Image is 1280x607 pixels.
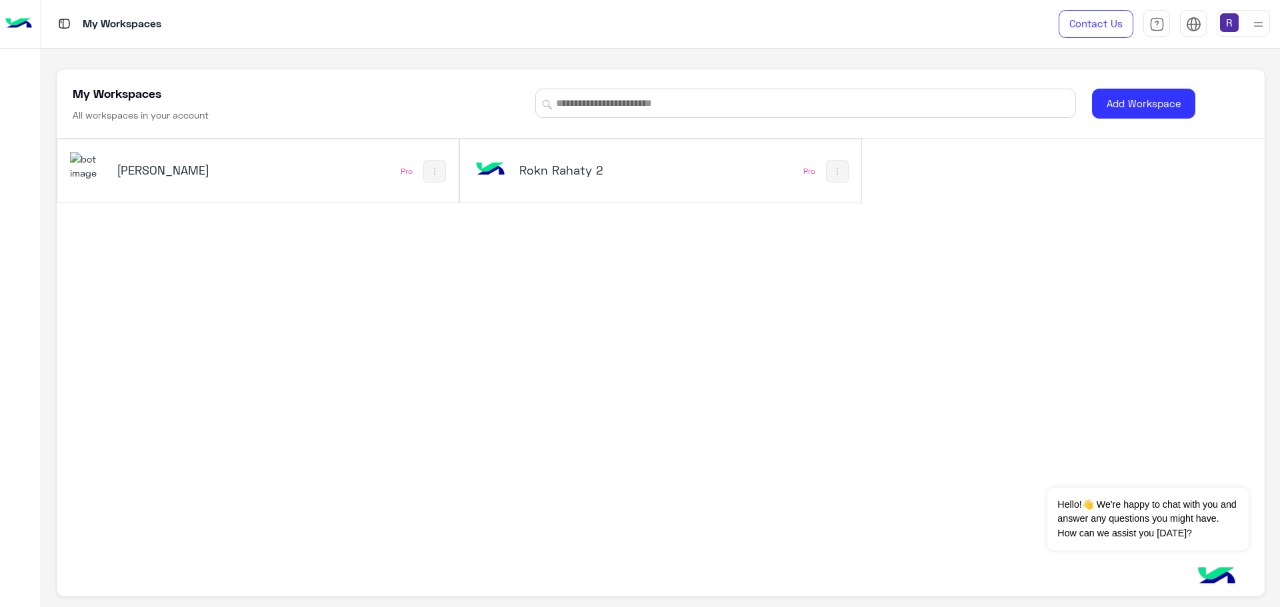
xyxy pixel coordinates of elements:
a: tab [1143,10,1170,38]
img: tab [1149,17,1165,32]
button: Add Workspace [1092,89,1195,119]
span: Hello!👋 We're happy to chat with you and answer any questions you might have. How can we assist y... [1047,488,1248,550]
img: Logo [5,10,32,38]
h6: All workspaces in your account [73,109,209,122]
img: tab [56,15,73,32]
img: profile [1250,16,1267,33]
img: tab [1186,17,1201,32]
h5: My Workspaces [73,85,161,101]
h5: Rokn Rahaty [117,162,252,178]
p: My Workspaces [83,15,161,33]
div: Pro [401,166,413,177]
img: userImage [1220,13,1239,32]
img: bot image [473,152,509,188]
div: Pro [803,166,815,177]
img: hulul-logo.png [1193,554,1240,600]
h5: Rokn Rahaty 2 [519,162,655,178]
a: Contact Us [1059,10,1133,38]
img: 322853014244696 [70,152,106,181]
